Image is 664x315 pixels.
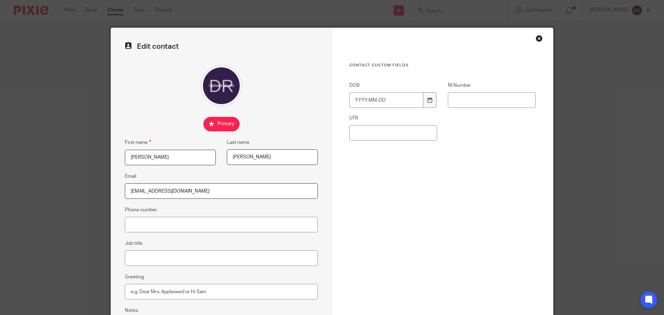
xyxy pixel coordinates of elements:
[125,284,318,299] input: e.g. Dear Mrs. Appleseed or Hi Sam
[349,63,536,68] h3: Contact Custom fields
[349,82,437,89] label: DOB
[125,206,157,213] label: Phone number
[125,240,142,247] label: Job title
[349,92,423,108] input: YYYY-MM-DD
[125,173,136,180] label: Email
[125,138,151,146] label: First name
[349,115,437,122] label: UTR
[448,82,536,89] label: NI Number
[125,42,318,51] h2: Edit contact
[227,139,249,146] label: Last name
[125,307,138,314] label: Notes
[125,274,144,280] label: Greeting
[536,35,543,42] div: Close this dialog window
